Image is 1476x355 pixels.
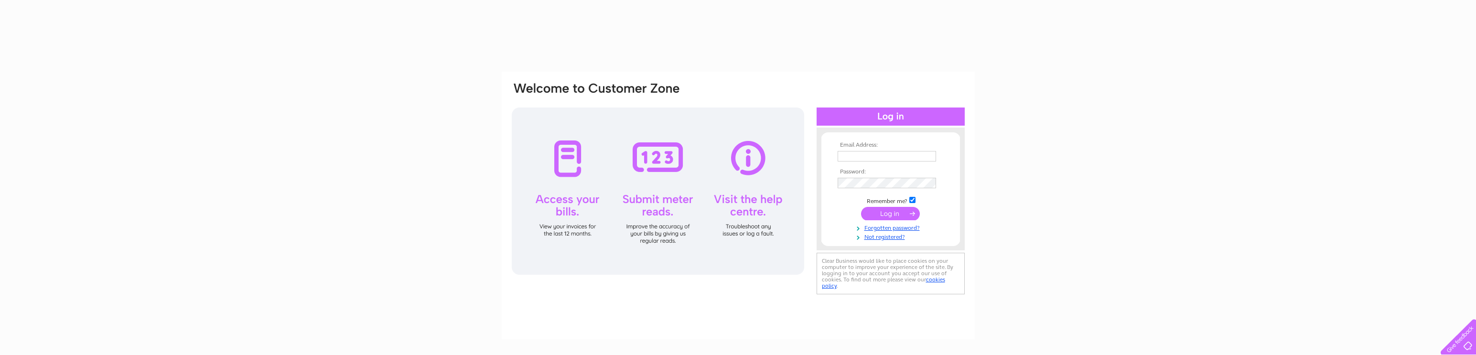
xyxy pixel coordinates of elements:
a: Not registered? [838,232,946,241]
div: Clear Business would like to place cookies on your computer to improve your experience of the sit... [817,253,965,294]
th: Password: [835,169,946,175]
input: Submit [861,207,920,220]
th: Email Address: [835,142,946,149]
td: Remember me? [835,195,946,205]
a: cookies policy [822,276,945,289]
a: Forgotten password? [838,223,946,232]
